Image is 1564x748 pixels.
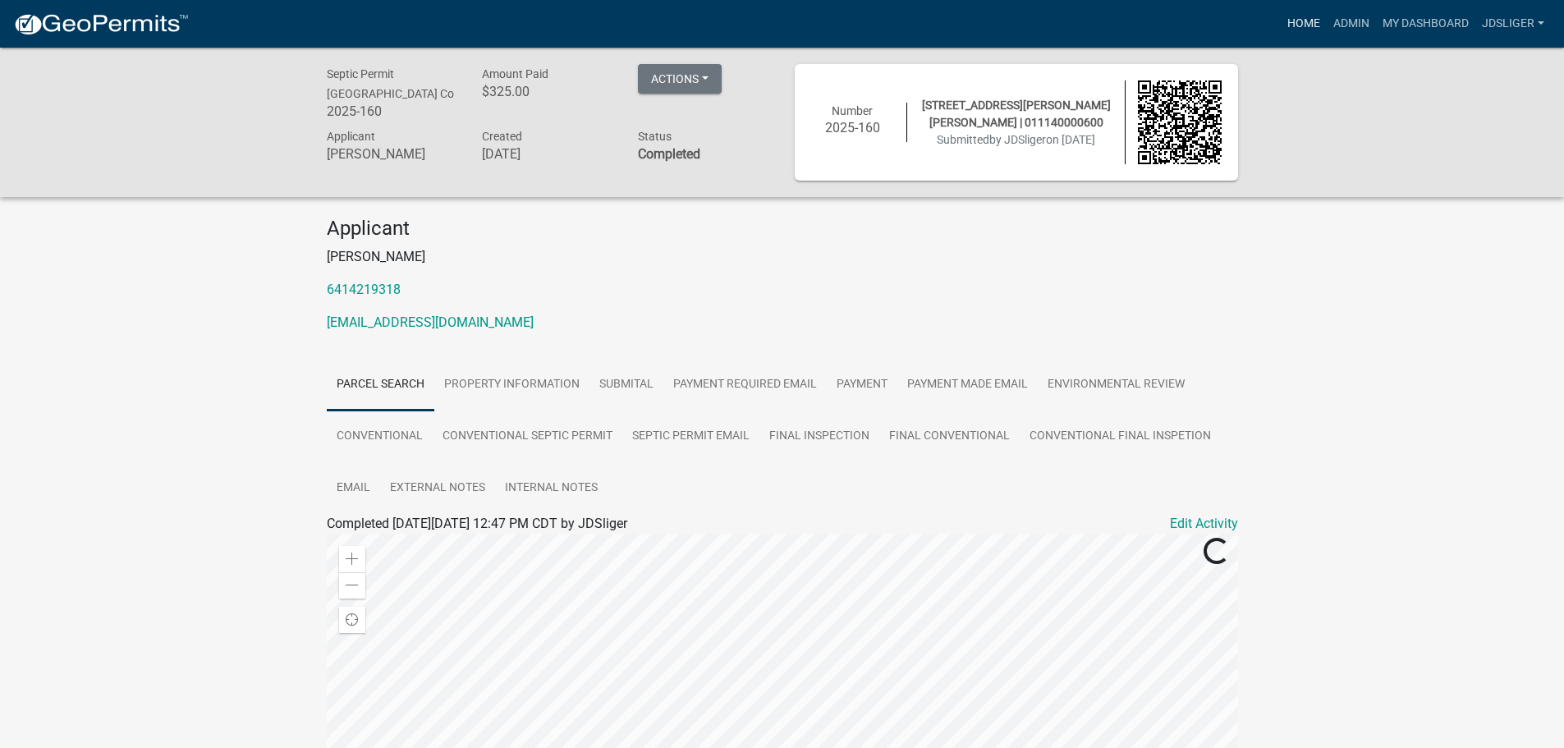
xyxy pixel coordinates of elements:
span: Submitted on [DATE] [937,133,1095,146]
a: Final Conventional [879,411,1020,463]
div: Zoom out [339,572,365,599]
a: Conventional [327,411,433,463]
span: Septic Permit [GEOGRAPHIC_DATA] Co [327,67,454,100]
h6: [DATE] [482,146,613,162]
a: External Notes [380,462,495,515]
a: Final Inspection [759,411,879,463]
button: Actions [638,64,722,94]
a: Payment [827,359,897,411]
img: QR code [1138,80,1222,164]
a: Septic Permit Email [622,411,759,463]
a: Admin [1327,8,1376,39]
a: Internal Notes [495,462,608,515]
a: Home [1281,8,1327,39]
a: Edit Activity [1170,514,1238,534]
h6: 2025-160 [811,120,895,135]
a: Conventional Final Inspetion [1020,411,1221,463]
h6: 2025-160 [327,103,458,119]
span: Status [638,130,672,143]
a: Conventional Septic Permit [433,411,622,463]
a: Parcel search [327,359,434,411]
a: Payment Required Email [663,359,827,411]
span: Number [832,104,873,117]
span: Created [482,130,522,143]
div: Zoom in [339,546,365,572]
a: [EMAIL_ADDRESS][DOMAIN_NAME] [327,314,534,330]
h6: [PERSON_NAME] [327,146,458,162]
span: Completed [DATE][DATE] 12:47 PM CDT by JDSliger [327,516,627,531]
h6: $325.00 [482,84,613,99]
a: 6414219318 [327,282,401,297]
a: Environmental Review [1038,359,1195,411]
span: [STREET_ADDRESS][PERSON_NAME] [PERSON_NAME] | 011140000600 [922,99,1111,129]
a: Payment Made Email [897,359,1038,411]
span: Amount Paid [482,67,548,80]
span: by JDSliger [989,133,1046,146]
a: Email [327,462,380,515]
a: Property Information [434,359,589,411]
a: Submital [589,359,663,411]
div: Find my location [339,607,365,633]
span: Applicant [327,130,375,143]
a: JDSliger [1475,8,1551,39]
a: My Dashboard [1376,8,1475,39]
p: [PERSON_NAME] [327,247,1238,267]
strong: Completed [638,146,700,162]
h4: Applicant [327,217,1238,241]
